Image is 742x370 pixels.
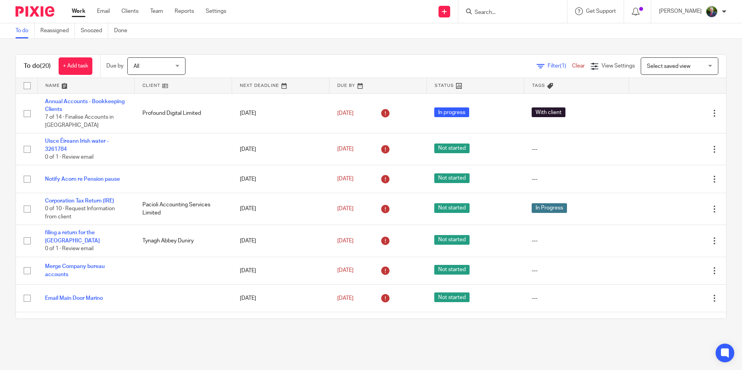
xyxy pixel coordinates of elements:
a: Email Main Door Marino [45,296,103,301]
p: Due by [106,62,123,70]
td: [DATE] [232,133,329,165]
span: Not started [434,235,470,245]
a: + Add task [59,57,92,75]
span: Get Support [586,9,616,14]
a: Settings [206,7,226,15]
div: --- [532,175,621,183]
span: Not started [434,144,470,153]
a: Email [97,7,110,15]
span: (20) [40,63,51,69]
span: 7 of 14 · Finalise Accounts in [GEOGRAPHIC_DATA] [45,114,114,128]
a: Uisce Éireann Irish water - 3261784 [45,138,109,152]
span: Not started [434,265,470,275]
span: With client [532,107,565,117]
a: Merge Company bureau accounts [45,264,105,277]
span: Tags [532,83,545,88]
span: [DATE] [337,238,354,244]
td: [DATE] [232,225,329,257]
span: Select saved view [647,64,690,69]
td: [DATE] [232,193,329,225]
span: In progress [434,107,469,117]
span: [DATE] [337,268,354,273]
span: Filter [548,63,572,69]
a: Done [114,23,133,38]
span: Not started [434,203,470,213]
span: 0 of 1 · Review email [45,246,94,251]
td: Pacioli Accounting Services Limited [135,193,232,225]
span: [DATE] [337,176,354,182]
div: --- [532,294,621,302]
a: Snoozed [81,23,108,38]
span: [DATE] [337,206,354,211]
a: Reassigned [40,23,75,38]
td: [DATE] [232,312,329,340]
span: 0 of 1 · Review email [45,154,94,160]
span: (1) [560,63,566,69]
div: --- [532,145,621,153]
td: [DATE] [232,285,329,312]
a: Work [72,7,85,15]
img: Pixie [16,6,54,17]
a: To do [16,23,35,38]
a: Annual Accounts - Bookkeeping Clients [45,99,125,112]
h1: To do [24,62,51,70]
div: --- [532,237,621,245]
span: All [133,64,139,69]
a: Corporation Tax Return (IRE) [45,198,114,204]
span: [DATE] [337,111,354,116]
span: [DATE] [337,147,354,152]
span: View Settings [602,63,635,69]
input: Search [474,9,544,16]
span: 0 of 10 · Request Information from client [45,206,115,220]
a: Clear [572,63,585,69]
span: Not started [434,173,470,183]
p: [PERSON_NAME] [659,7,702,15]
span: Not started [434,292,470,302]
td: Profound Digital Limited [135,93,232,133]
span: In Progress [532,203,567,213]
a: Team [150,7,163,15]
a: Notify Acorn re Pension pause [45,176,120,182]
a: Reports [175,7,194,15]
td: [DATE] [232,93,329,133]
span: [DATE] [337,296,354,301]
img: download.png [706,5,718,18]
div: --- [532,267,621,275]
td: [DATE] [232,257,329,284]
a: Clients [121,7,139,15]
td: [DATE] [232,165,329,193]
a: filing a return for the [GEOGRAPHIC_DATA] [45,230,100,243]
td: Tynagh Abbey Duniry [135,225,232,257]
